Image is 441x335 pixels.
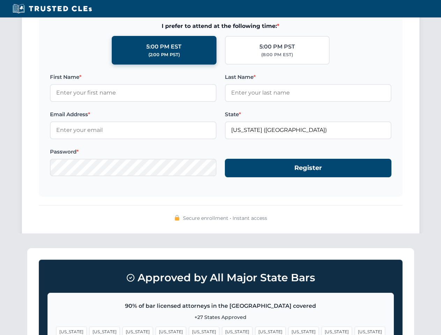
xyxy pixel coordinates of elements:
[47,268,394,287] h3: Approved by All Major State Bars
[174,215,180,221] img: 🔒
[56,301,385,311] p: 90% of bar licensed attorneys in the [GEOGRAPHIC_DATA] covered
[50,148,216,156] label: Password
[146,42,182,51] div: 5:00 PM EST
[50,84,216,102] input: Enter your first name
[56,313,385,321] p: +27 States Approved
[261,51,293,58] div: (8:00 PM EST)
[225,110,391,119] label: State
[225,121,391,139] input: Florida (FL)
[50,121,216,139] input: Enter your email
[225,159,391,177] button: Register
[50,110,216,119] label: Email Address
[225,84,391,102] input: Enter your last name
[259,42,295,51] div: 5:00 PM PST
[10,3,94,14] img: Trusted CLEs
[50,73,216,81] label: First Name
[148,51,180,58] div: (2:00 PM PST)
[225,73,391,81] label: Last Name
[50,22,391,31] span: I prefer to attend at the following time:
[183,214,267,222] span: Secure enrollment • Instant access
